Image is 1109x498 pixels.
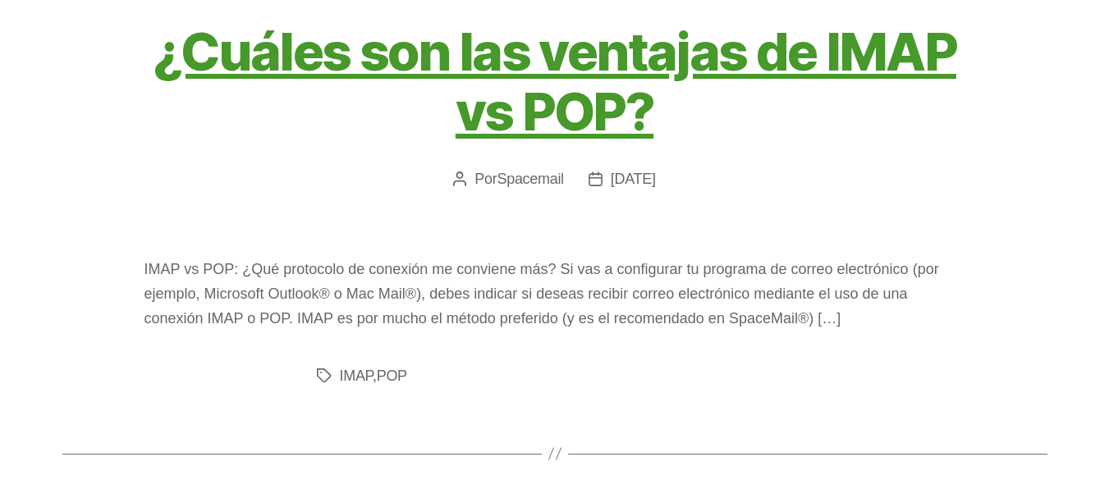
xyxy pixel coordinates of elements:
span: Por [474,167,563,191]
a: POP [377,368,407,384]
p: IMAP vs POP: ¿Qué protocolo de conexión me conviene más? Si vas a configurar tu programa de corre... [144,257,965,331]
a: ¿Cuáles son las ventajas de IMAP vs POP? [153,20,956,143]
span: , [340,363,407,388]
a: IMAP [340,368,373,384]
a: [DATE] [611,171,656,187]
a: Spacemail [497,171,563,187]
